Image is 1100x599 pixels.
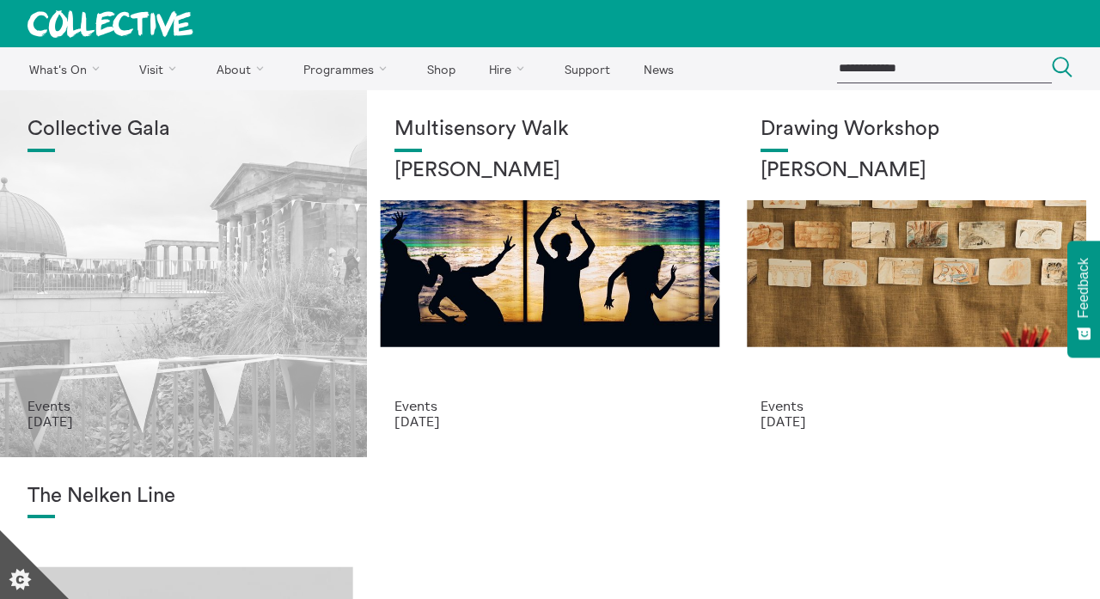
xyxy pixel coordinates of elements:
h2: [PERSON_NAME] [394,159,706,183]
p: Events [394,398,706,413]
h1: The Nelken Line [27,485,339,509]
p: [DATE] [761,413,1072,429]
a: About [201,47,285,90]
a: News [628,47,688,90]
a: What's On [14,47,121,90]
h2: [PERSON_NAME] [761,159,1072,183]
h1: Drawing Workshop [761,118,1072,142]
h1: Collective Gala [27,118,339,142]
p: [DATE] [394,413,706,429]
p: [DATE] [27,413,339,429]
a: Programmes [289,47,409,90]
a: Visit [125,47,199,90]
button: Feedback - Show survey [1067,241,1100,358]
a: Support [549,47,625,90]
a: Hire [474,47,547,90]
a: Annie Lord Drawing Workshop [PERSON_NAME] Events [DATE] [733,90,1100,457]
p: Events [27,398,339,413]
p: Events [761,398,1072,413]
a: Shop [412,47,470,90]
a: Museum Art Walk Multisensory Walk [PERSON_NAME] Events [DATE] [367,90,734,457]
h1: Multisensory Walk [394,118,706,142]
span: Feedback [1076,258,1091,318]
